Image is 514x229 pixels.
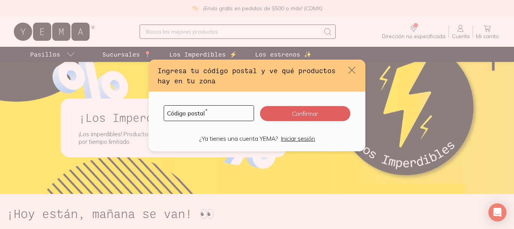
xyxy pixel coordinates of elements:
button: Confirmar [260,106,350,121]
div: Open Intercom Messenger [488,203,506,221]
a: Iniciar sesión [281,135,315,142]
div: default [149,60,365,151]
p: ¿Ya tienes una cuenta YEMA? [199,135,278,142]
h3: Ingresa tu código postal y ve qué productos hay en tu zona [158,66,341,86]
